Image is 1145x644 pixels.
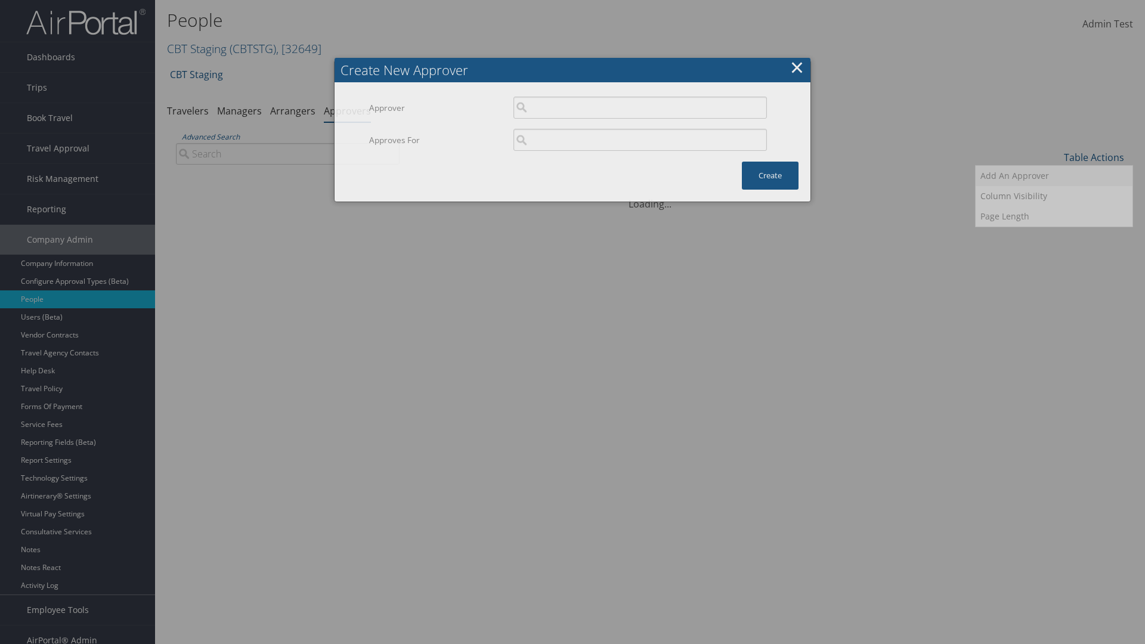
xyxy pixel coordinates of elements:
[341,61,810,79] div: Create New Approver
[369,97,505,119] label: Approver
[976,166,1132,186] a: Add An Approver
[976,206,1132,227] a: Page Length
[369,129,505,151] label: Approves For
[742,162,799,190] button: Create
[976,186,1132,206] a: Column Visibility
[790,55,804,79] button: ×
